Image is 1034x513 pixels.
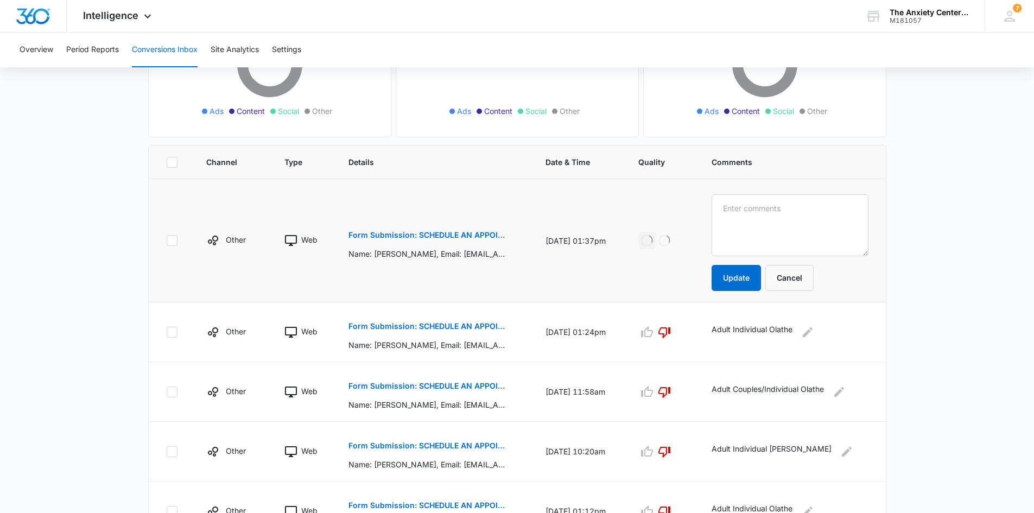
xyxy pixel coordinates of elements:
[532,422,625,482] td: [DATE] 10:20am
[560,105,580,117] span: Other
[1013,4,1022,12] span: 7
[348,373,506,399] button: Form Submission: SCHEDULE AN APPOINTMENT
[830,383,848,401] button: Edit Comments
[890,17,969,24] div: account id
[532,302,625,362] td: [DATE] 01:24pm
[348,339,506,351] p: Name: [PERSON_NAME], Email: [EMAIL_ADDRESS][DOMAIN_NAME], Phone: [PHONE_NUMBER], Location: [GEOGR...
[284,156,307,168] span: Type
[237,105,265,117] span: Content
[66,33,119,67] button: Period Reports
[348,502,506,509] p: Form Submission: SCHEDULE AN APPOINTMENT
[799,324,816,341] button: Edit Comments
[773,105,794,117] span: Social
[20,33,53,67] button: Overview
[226,234,246,245] p: Other
[545,156,597,168] span: Date & Time
[206,156,243,168] span: Channel
[348,442,506,449] p: Form Submission: SCHEDULE AN APPOINTMENT
[301,445,318,457] p: Web
[712,324,792,341] p: Adult Individual Olathe
[226,326,246,337] p: Other
[210,105,224,117] span: Ads
[132,33,198,67] button: Conversions Inbox
[301,234,318,245] p: Web
[890,8,969,17] div: account name
[638,156,670,168] span: Quality
[807,105,827,117] span: Other
[226,385,246,397] p: Other
[348,222,506,248] button: Form Submission: SCHEDULE AN APPOINTMENT
[348,231,506,239] p: Form Submission: SCHEDULE AN APPOINTMENT
[732,105,760,117] span: Content
[348,313,506,339] button: Form Submission: SCHEDULE AN APPOINTMENT
[348,459,506,470] p: Name: [PERSON_NAME], Email: [EMAIL_ADDRESS][DOMAIN_NAME], Phone: [PHONE_NUMBER], Location: [PERSO...
[348,433,506,459] button: Form Submission: SCHEDULE AN APPOINTMENT
[348,322,506,330] p: Form Submission: SCHEDULE AN APPOINTMENT
[532,362,625,422] td: [DATE] 11:58am
[301,326,318,337] p: Web
[1013,4,1022,12] div: notifications count
[484,105,512,117] span: Content
[712,443,832,460] p: Adult Individual [PERSON_NAME]
[705,105,719,117] span: Ads
[712,265,761,291] button: Update
[525,105,547,117] span: Social
[278,105,299,117] span: Social
[457,105,471,117] span: Ads
[211,33,259,67] button: Site Analytics
[838,443,855,460] button: Edit Comments
[83,10,138,21] span: Intelligence
[348,399,506,410] p: Name: [PERSON_NAME], Email: [EMAIL_ADDRESS][DOMAIN_NAME], Phone: [PHONE_NUMBER], Location: [GEOGR...
[348,156,504,168] span: Details
[272,33,301,67] button: Settings
[765,265,814,291] button: Cancel
[712,383,824,401] p: Adult Couples/Individual Olathe
[226,445,246,457] p: Other
[301,385,318,397] p: Web
[348,248,506,259] p: Name: [PERSON_NAME], Email: [EMAIL_ADDRESS][DOMAIN_NAME], Phone: [PHONE_NUMBER], Location: [GEOGR...
[712,156,852,168] span: Comments
[348,382,506,390] p: Form Submission: SCHEDULE AN APPOINTMENT
[532,179,625,302] td: [DATE] 01:37pm
[312,105,332,117] span: Other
